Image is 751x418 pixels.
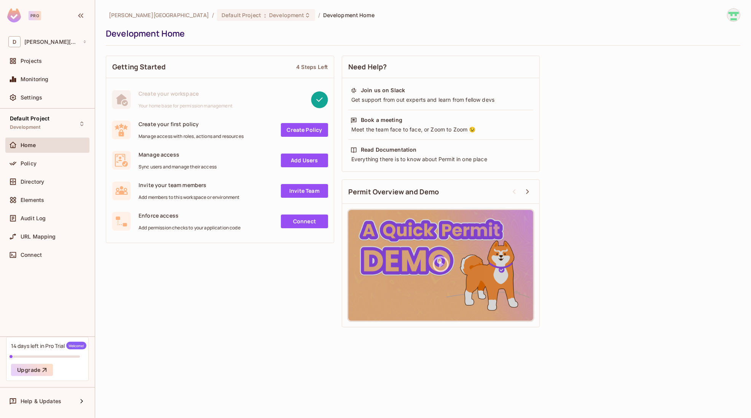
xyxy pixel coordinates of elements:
div: Get support from out experts and learn from fellow devs [351,96,531,104]
span: Connect [21,252,42,258]
span: Manage access [139,151,217,158]
span: Manage access with roles, actions and resources [139,133,244,139]
a: Add Users [281,154,328,167]
span: D [8,36,21,47]
span: URL Mapping [21,234,56,240]
span: Development Home [323,11,375,19]
span: Audit Log [21,215,46,221]
a: Connect [281,215,328,228]
span: Add permission checks to your application code [139,225,241,231]
span: Projects [21,58,42,64]
span: Help & Updates [21,398,61,404]
span: Permit Overview and Demo [348,187,439,197]
button: Upgrade [11,364,53,376]
span: Policy [21,160,37,167]
span: Workspace: david-santander [24,39,79,45]
span: Development [269,11,304,19]
div: 4 Steps Left [296,63,328,70]
span: Create your first policy [139,120,244,128]
span: Welcome! [66,342,86,349]
span: Create your workspace [139,90,233,97]
span: Invite your team members [139,181,240,189]
img: SReyMgAAAABJRU5ErkJggg== [7,8,21,22]
span: Your home base for permission management [139,103,233,109]
span: Sync users and manage their access [139,164,217,170]
span: Monitoring [21,76,49,82]
div: Book a meeting [361,116,402,124]
div: Development Home [106,28,737,39]
a: Invite Team [281,184,328,198]
span: Add members to this workspace or environment [139,194,240,200]
span: Enforce access [139,212,241,219]
a: Create Policy [281,123,328,137]
span: Home [21,142,36,148]
div: Read Documentation [361,146,417,154]
span: Getting Started [112,62,166,72]
span: Development [10,124,41,130]
div: Pro [29,11,41,20]
span: Settings [21,94,42,101]
div: 14 days left in Pro Trial [11,342,86,349]
span: Default Project [10,115,49,122]
span: : [264,12,266,18]
img: David Santander [727,9,740,21]
li: / [212,11,214,19]
span: Directory [21,179,44,185]
span: Default Project [222,11,261,19]
div: Everything there is to know about Permit in one place [351,155,531,163]
span: the active workspace [109,11,209,19]
div: Meet the team face to face, or Zoom to Zoom 😉 [351,126,531,133]
span: Elements [21,197,44,203]
span: Need Help? [348,62,387,72]
li: / [318,11,320,19]
div: Join us on Slack [361,86,405,94]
